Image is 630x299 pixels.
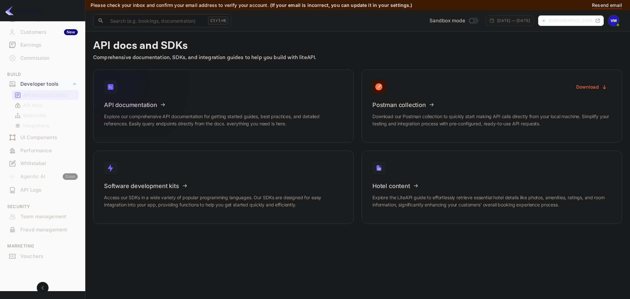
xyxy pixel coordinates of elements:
div: API docs and SDKs [12,90,78,100]
div: Customers [20,29,78,36]
div: UI Components [4,131,81,144]
div: Vouchers [4,250,81,263]
a: Performance [4,144,81,157]
div: Integrations [12,121,78,130]
p: Resend email [592,2,622,9]
span: Build [4,71,81,78]
div: API Keys [12,100,78,110]
img: LiteAPI logo [5,5,42,16]
a: Bookings [4,13,81,25]
a: Software development kitsAccess our SDKs in a wide variety of popular programming languages. Our ... [93,151,354,224]
div: Commission [4,52,81,65]
p: Access our SDKs in a wide variety of popular programming languages. Our SDKs are designed for eas... [104,194,343,208]
img: Vishnu Priyan M [608,15,619,26]
a: API documentationExplore our comprehensive API documentation for getting started guides, best pra... [93,70,354,143]
a: Vouchers [4,250,81,262]
span: Marketing [4,243,81,250]
a: Integrations [14,122,76,129]
div: Webhooks [12,111,78,120]
p: Comprehensive documentation, SDKs, and integration guides to help you build with liteAPI. [93,54,622,62]
div: Whitelabel [4,157,81,170]
a: API Keys [14,102,76,109]
a: Fraud management [4,224,81,236]
span: Please check your inbox and confirm your email address to verify your account. [91,2,269,8]
a: Commission [4,52,81,64]
a: API docs and SDKs [14,92,76,98]
div: Team management [20,213,78,221]
div: API Logs [20,186,78,194]
div: [DATE] — [DATE] [497,18,530,24]
div: Commission [20,54,78,62]
div: Earnings [20,41,78,49]
div: Developer tools [20,80,71,88]
a: UI Components [4,131,81,143]
p: API Keys [23,102,42,109]
div: New [64,29,78,35]
a: Earnings [4,39,81,51]
h3: Software development kits [104,182,343,189]
a: CustomersNew [4,26,81,38]
span: Security [4,203,81,210]
a: Team management [4,210,81,223]
a: Whitelabel [4,157,81,169]
p: API docs and SDKs [23,92,67,98]
div: Performance [20,147,78,155]
div: Vouchers [20,253,78,260]
h3: Postman collection [372,101,611,108]
h3: Hotel content [372,182,611,189]
h3: API documentation [104,101,343,108]
button: Download [572,80,611,93]
a: Webhooks [14,112,76,119]
a: Hotel contentExplore the LiteAPI guide to effortlessly retrieve essential hotel details like phot... [362,151,622,224]
span: Sandbox mode [430,17,465,25]
div: Fraud management [20,226,78,234]
button: Collapse navigation [37,282,49,294]
p: API docs and SDKs [93,39,622,53]
p: Explore our comprehensive API documentation for getting started guides, best practices, and detai... [104,113,343,127]
input: Search (e.g. bookings, documentation) [106,14,205,27]
span: (If your email is incorrect, you can update it in your settings.) [270,2,412,8]
div: UI Components [20,134,78,141]
p: [DEMOGRAPHIC_DATA][PERSON_NAME]-m-0ihs5.... [548,18,594,24]
div: Whitelabel [20,160,78,167]
p: Explore the LiteAPI guide to effortlessly retrieve essential hotel details like photos, amenities... [372,194,611,208]
div: Earnings [4,39,81,52]
p: Webhooks [23,112,46,119]
div: API Logs [4,184,81,197]
p: Download our Postman collection to quickly start making API calls directly from your local machin... [372,113,611,127]
div: Switch to Production mode [427,17,480,25]
div: Ctrl+K [208,16,228,25]
div: Developer tools [4,78,81,90]
p: Integrations [23,122,49,129]
div: CustomersNew [4,26,81,39]
a: API Logs [4,184,81,196]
